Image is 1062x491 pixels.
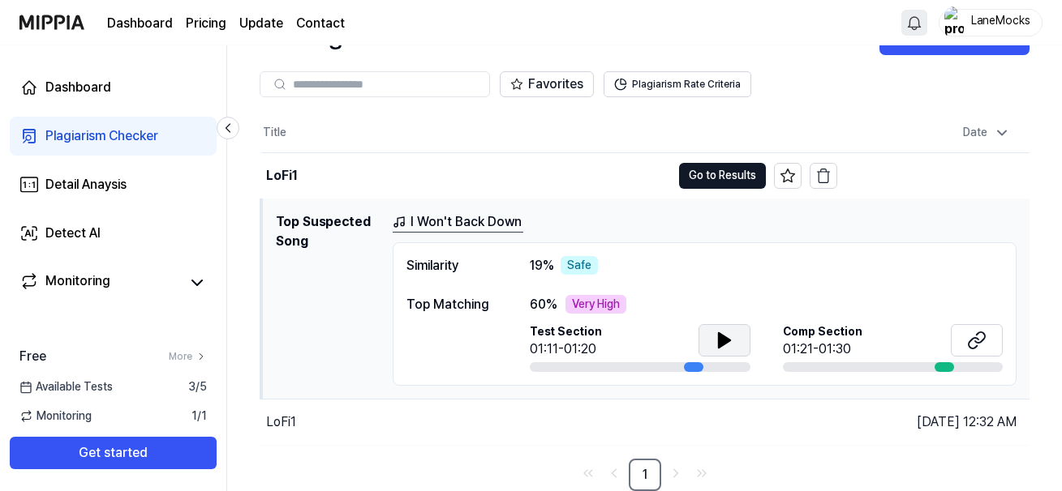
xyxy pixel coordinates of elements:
[406,256,497,275] div: Similarity
[905,13,924,32] img: 알림
[969,13,1032,31] div: LaneMocks
[530,295,557,314] span: 60 %
[10,214,217,253] a: Detect AI
[266,412,296,432] div: LoFi1
[10,68,217,107] a: Dashboard
[500,71,594,97] button: Favorites
[604,71,751,97] button: Plagiarism Rate Criteria
[783,339,862,359] div: 01:21-01:30
[629,459,661,491] a: 1
[260,459,1030,491] nav: pagination
[690,462,713,485] a: Go to last page
[561,256,598,275] div: Safe
[239,14,283,33] a: Update
[837,399,1030,446] td: [DATE] 12:32 AM
[169,350,207,364] a: More
[19,271,181,294] a: Monitoring
[577,462,600,485] a: Go to first page
[603,462,626,485] a: Go to previous page
[188,379,207,395] span: 3 / 5
[393,212,523,233] a: I Won't Back Down
[679,163,766,189] button: Go to Results
[276,212,380,386] h1: Top Suspected Song
[957,120,1017,146] div: Date
[191,408,207,425] span: 1 / 1
[45,271,110,294] div: Monitoring
[296,14,345,33] a: Contact
[939,9,1043,36] button: profileLaneMocks
[10,437,217,469] button: Get started
[45,126,158,146] div: Plagiarism Checker
[406,295,497,314] div: Top Matching
[944,6,964,39] img: profile
[783,324,862,340] span: Comp Section
[10,165,217,204] a: Detail Anaysis
[530,339,602,359] div: 01:11-01:20
[19,408,92,425] span: Monitoring
[837,152,1030,199] td: [DATE] 4:43 PM
[45,78,111,97] div: Dashboard
[530,256,554,275] span: 19 %
[266,166,298,186] div: LoFi1
[530,324,602,340] span: Test Section
[565,295,626,314] div: Very High
[186,14,226,33] a: Pricing
[45,175,127,194] div: Detail Anaysis
[107,14,173,33] a: Dashboard
[19,347,46,366] span: Free
[10,117,217,156] a: Plagiarism Checker
[261,113,837,152] th: Title
[45,224,101,243] div: Detect AI
[19,379,113,395] span: Available Tests
[664,462,687,485] a: Go to next page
